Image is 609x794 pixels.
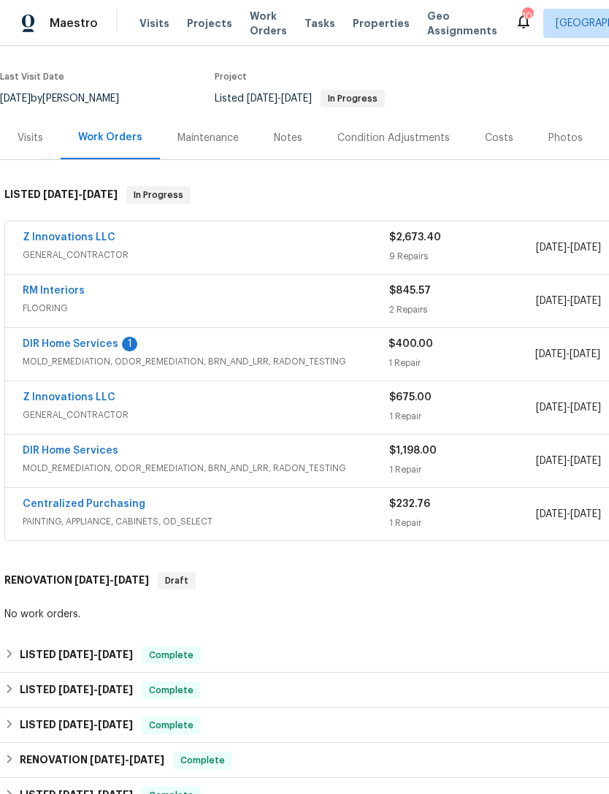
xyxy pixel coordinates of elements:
div: Maintenance [177,131,239,145]
a: DIR Home Services [23,446,118,456]
h6: LISTED [20,646,133,664]
a: RM Interiors [23,286,85,296]
span: Complete [175,753,231,768]
span: [DATE] [570,243,601,253]
div: Work Orders [78,130,142,145]
span: [DATE] [58,684,93,695]
span: - [536,294,601,308]
span: [DATE] [536,402,567,413]
div: 9 Repairs [389,249,536,264]
span: GENERAL_CONTRACTOR [23,248,389,262]
div: Visits [18,131,43,145]
div: 1 Repair [388,356,535,370]
span: $675.00 [389,392,432,402]
h6: LISTED [20,717,133,734]
span: [DATE] [58,649,93,660]
span: - [43,189,118,199]
span: FLOORING [23,301,389,316]
span: [DATE] [536,456,567,466]
span: $232.76 [389,499,430,509]
span: [DATE] [570,509,601,519]
span: [DATE] [129,755,164,765]
div: Costs [485,131,513,145]
span: $2,673.40 [389,232,441,243]
span: [DATE] [535,349,566,359]
span: [DATE] [570,456,601,466]
div: 1 Repair [389,409,536,424]
div: Photos [548,131,583,145]
span: In Progress [322,94,383,103]
span: Maestro [50,16,98,31]
span: - [58,684,133,695]
span: $845.57 [389,286,431,296]
span: [DATE] [114,575,149,585]
a: DIR Home Services [23,339,118,349]
span: [DATE] [570,349,600,359]
h6: RENOVATION [20,752,164,769]
a: Z Innovations LLC [23,232,115,243]
span: [DATE] [83,189,118,199]
span: - [536,507,601,522]
span: Projects [187,16,232,31]
span: [DATE] [43,189,78,199]
div: 1 [122,337,137,351]
h6: LISTED [20,682,133,699]
span: [DATE] [98,684,133,695]
span: - [58,719,133,730]
span: - [536,400,601,415]
span: [DATE] [74,575,110,585]
span: $400.00 [388,339,433,349]
span: - [536,240,601,255]
span: - [58,649,133,660]
span: [DATE] [58,719,93,730]
span: - [536,454,601,468]
span: MOLD_REMEDIATION, ODOR_REMEDIATION, BRN_AND_LRR, RADON_TESTING [23,461,389,476]
div: 1 Repair [389,516,536,530]
span: Geo Assignments [427,9,497,38]
span: Complete [143,718,199,733]
span: GENERAL_CONTRACTOR [23,408,389,422]
div: Notes [274,131,302,145]
span: - [247,93,312,104]
span: - [90,755,164,765]
a: Z Innovations LLC [23,392,115,402]
span: [DATE] [90,755,125,765]
span: PAINTING, APPLIANCE, CABINETS, OD_SELECT [23,514,389,529]
span: Complete [143,683,199,698]
span: [DATE] [536,509,567,519]
span: [DATE] [98,719,133,730]
span: Draft [159,573,194,588]
span: - [535,347,600,362]
span: Visits [139,16,169,31]
span: [DATE] [281,93,312,104]
span: Properties [353,16,410,31]
div: 1 Repair [389,462,536,477]
span: [DATE] [570,402,601,413]
h6: LISTED [4,186,118,204]
h6: RENOVATION [4,572,149,589]
span: In Progress [128,188,189,202]
span: Project [215,72,247,81]
div: Condition Adjustments [337,131,450,145]
span: Listed [215,93,385,104]
div: 103 [522,9,532,23]
span: Work Orders [250,9,287,38]
span: Tasks [304,18,335,28]
span: Complete [143,648,199,663]
div: 2 Repairs [389,302,536,317]
span: [DATE] [247,93,277,104]
span: [DATE] [536,243,567,253]
span: [DATE] [536,296,567,306]
span: $1,198.00 [389,446,437,456]
span: - [74,575,149,585]
span: [DATE] [98,649,133,660]
a: Centralized Purchasing [23,499,145,509]
span: [DATE] [570,296,601,306]
span: MOLD_REMEDIATION, ODOR_REMEDIATION, BRN_AND_LRR, RADON_TESTING [23,354,388,369]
